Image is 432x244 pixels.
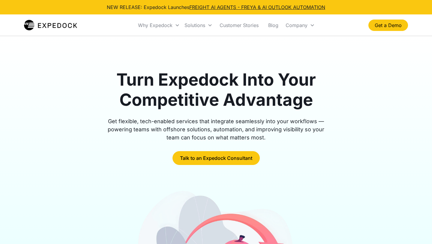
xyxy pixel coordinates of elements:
div: Solutions [182,15,215,35]
a: home [24,19,77,31]
div: Company [283,15,317,35]
h1: Turn Expedock Into Your Competitive Advantage [101,70,331,110]
a: Talk to an Expedock Consultant [172,151,260,165]
div: NEW RELEASE: Expedock Launches [107,4,325,11]
div: Company [286,22,307,28]
a: Get a Demo [368,20,408,31]
a: Blog [263,15,283,35]
img: Expedock Logo [24,19,77,31]
iframe: Chat Widget [402,215,432,244]
div: Solutions [184,22,205,28]
div: Why Expedock [138,22,172,28]
div: Why Expedock [136,15,182,35]
a: FREIGHT AI AGENTS - FREYA & AI OUTLOOK AUTOMATION [189,4,325,10]
a: Customer Stories [215,15,263,35]
div: Get flexible, tech-enabled services that integrate seamlessly into your workflows — powering team... [101,117,331,142]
